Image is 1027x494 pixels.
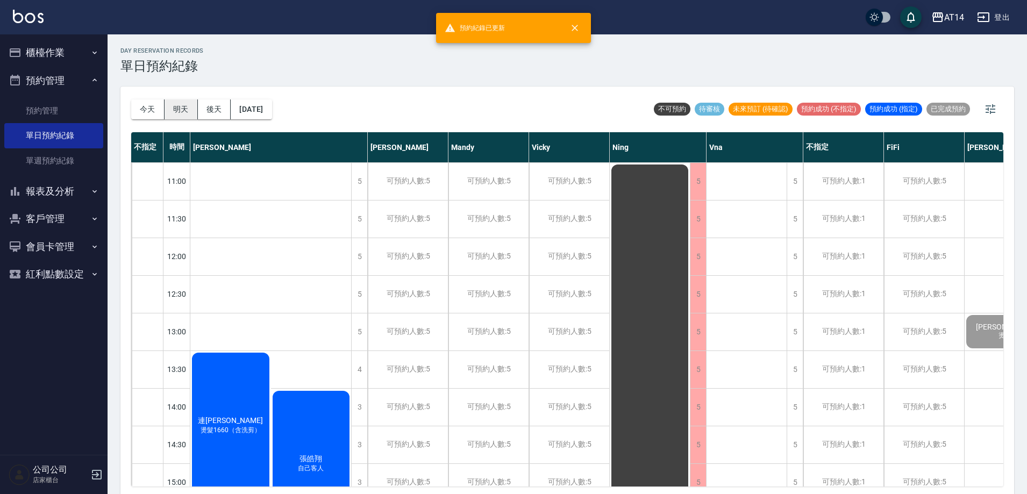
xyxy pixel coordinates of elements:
div: 可預約人數:5 [529,313,609,350]
div: 可預約人數:5 [884,276,964,313]
span: 自己客人 [296,464,326,473]
div: 5 [690,426,706,463]
div: 14:30 [163,426,190,463]
div: 可預約人數:5 [368,389,448,426]
span: 連[PERSON_NAME] [196,416,265,426]
div: 可預約人數:5 [368,163,448,200]
div: 可預約人數:5 [448,201,529,238]
div: 可預約人數:5 [368,313,448,350]
div: Mandy [448,132,529,162]
div: 可預約人數:5 [884,238,964,275]
div: 5 [787,426,803,463]
div: 可預約人數:5 [529,276,609,313]
button: 客戶管理 [4,205,103,233]
div: 可預約人數:5 [448,238,529,275]
div: 可預約人數:5 [884,313,964,350]
div: 可預約人數:5 [884,389,964,426]
button: AT14 [927,6,968,28]
span: 張皓翔 [297,454,324,464]
button: 今天 [131,99,165,119]
img: Person [9,464,30,485]
span: 燙髮 [996,331,1014,340]
div: AT14 [944,11,964,24]
div: [PERSON_NAME] [368,132,448,162]
div: 5 [690,276,706,313]
div: 13:00 [163,313,190,350]
div: 5 [787,313,803,350]
div: 4 [351,351,367,388]
div: Vna [707,132,803,162]
span: 預約紀錄已更新 [445,23,505,33]
div: 3 [351,426,367,463]
div: 5 [351,201,367,238]
div: 可預約人數:5 [448,163,529,200]
div: 可預約人數:5 [368,426,448,463]
div: 5 [351,313,367,350]
div: 可預約人數:1 [803,201,883,238]
div: 可預約人數:5 [448,351,529,388]
div: 11:30 [163,200,190,238]
div: 可預約人數:5 [368,238,448,275]
div: 不指定 [131,132,163,162]
div: Vicky [529,132,610,162]
button: save [900,6,922,28]
button: [DATE] [231,99,272,119]
div: 可預約人數:5 [529,351,609,388]
div: 5 [787,389,803,426]
button: close [563,16,587,40]
div: 12:30 [163,275,190,313]
h3: 單日預約紀錄 [120,59,204,74]
div: 可預約人數:5 [529,238,609,275]
div: 可預約人數:1 [803,238,883,275]
div: 5 [690,389,706,426]
div: 11:00 [163,162,190,200]
div: 13:30 [163,350,190,388]
img: Logo [13,10,44,23]
button: 後天 [198,99,231,119]
div: Ning [610,132,707,162]
div: 可預約人數:1 [803,389,883,426]
div: 5 [787,163,803,200]
span: 預約成功 (不指定) [797,104,861,114]
div: 可預約人數:5 [884,163,964,200]
div: 5 [690,201,706,238]
button: 預約管理 [4,67,103,95]
div: 5 [690,163,706,200]
div: 5 [787,276,803,313]
div: 可預約人數:5 [448,313,529,350]
div: 5 [787,351,803,388]
div: 可預約人數:1 [803,426,883,463]
div: 可預約人數:1 [803,163,883,200]
div: 可預約人數:5 [529,389,609,426]
button: 紅利點數設定 [4,260,103,288]
p: 店家櫃台 [33,475,88,485]
div: 可預約人數:1 [803,313,883,350]
div: 5 [690,313,706,350]
div: 可預約人數:5 [448,426,529,463]
div: 可預約人數:5 [884,201,964,238]
div: 5 [351,163,367,200]
div: 5 [351,238,367,275]
div: 5 [690,238,706,275]
button: 明天 [165,99,198,119]
div: 5 [690,351,706,388]
div: 5 [787,238,803,275]
div: 可預約人數:5 [884,351,964,388]
div: 可預約人數:5 [448,389,529,426]
div: 14:00 [163,388,190,426]
span: 不可預約 [654,104,690,114]
div: 可預約人數:5 [529,426,609,463]
h2: day Reservation records [120,47,204,54]
div: 時間 [163,132,190,162]
div: FiFi [884,132,965,162]
span: 未來預訂 (待確認) [729,104,793,114]
div: 可預約人數:5 [368,201,448,238]
span: 燙髮1660（含洗剪） [198,426,263,435]
div: 可預約人數:5 [448,276,529,313]
div: 可預約人數:5 [368,351,448,388]
div: 可預約人數:1 [803,351,883,388]
button: 櫃檯作業 [4,39,103,67]
div: 可預約人數:5 [529,201,609,238]
div: 可預約人數:5 [368,276,448,313]
h5: 公司公司 [33,464,88,475]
